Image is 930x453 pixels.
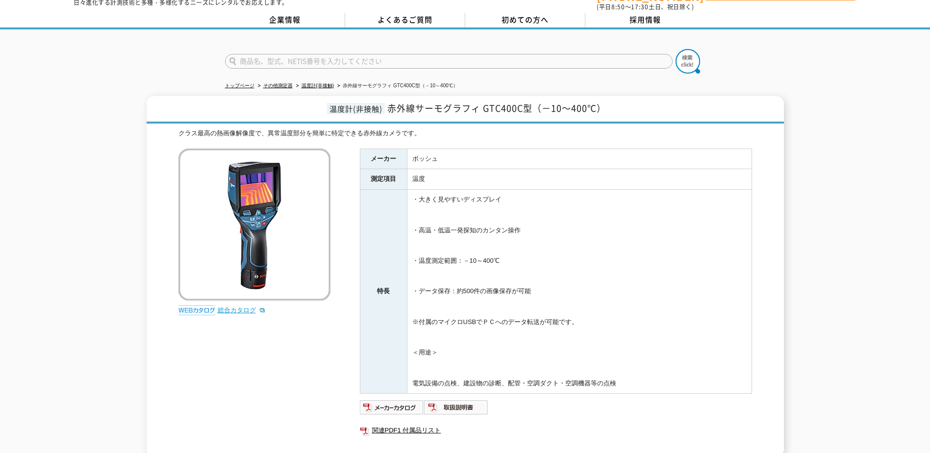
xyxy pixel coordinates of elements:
img: webカタログ [178,305,215,315]
span: 赤外線サーモグラフィ GTC400C型（－10～400℃） [387,101,606,115]
img: 取扱説明書 [424,400,488,415]
td: ・大きく見やすいディスプレイ ・高温・低温一発探知のカンタン操作 ・温度測定範囲：－10～400℃ ・データ保存：約500件の画像保存が可能 ※付属のマイクロUSBでＰＣへのデータ転送が可能です... [407,190,752,394]
span: 初めての方へ [502,14,549,25]
td: 温度 [407,169,752,190]
a: 採用情報 [585,13,705,27]
a: 企業情報 [225,13,345,27]
a: 温度計(非接触) [302,83,334,88]
span: 温度計(非接触) [327,103,385,114]
img: 赤外線サーモグラフィ GTC400C型（－10～400℃） [178,149,330,301]
img: メーカーカタログ [360,400,424,415]
a: メーカーカタログ [360,406,424,414]
img: btn_search.png [676,49,700,74]
span: (平日 ～ 土日、祝日除く) [597,2,694,11]
div: クラス最高の熱画像解像度で、異常温度部分を簡単に特定できる赤外線カメラです。 [178,128,752,139]
th: 特長 [360,190,407,394]
a: よくあるご質問 [345,13,465,27]
li: 赤外線サーモグラフィ GTC400C型（－10～400℃） [335,81,458,91]
span: 8:50 [611,2,625,11]
a: 総合カタログ [218,306,266,314]
th: 測定項目 [360,169,407,190]
td: ボッシュ [407,149,752,169]
a: トップページ [225,83,254,88]
a: 関連PDF1 付属品リスト [360,424,752,437]
th: メーカー [360,149,407,169]
a: 取扱説明書 [424,406,488,414]
input: 商品名、型式、NETIS番号を入力してください [225,54,673,69]
a: 初めての方へ [465,13,585,27]
a: その他測定器 [263,83,293,88]
span: 17:30 [631,2,649,11]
